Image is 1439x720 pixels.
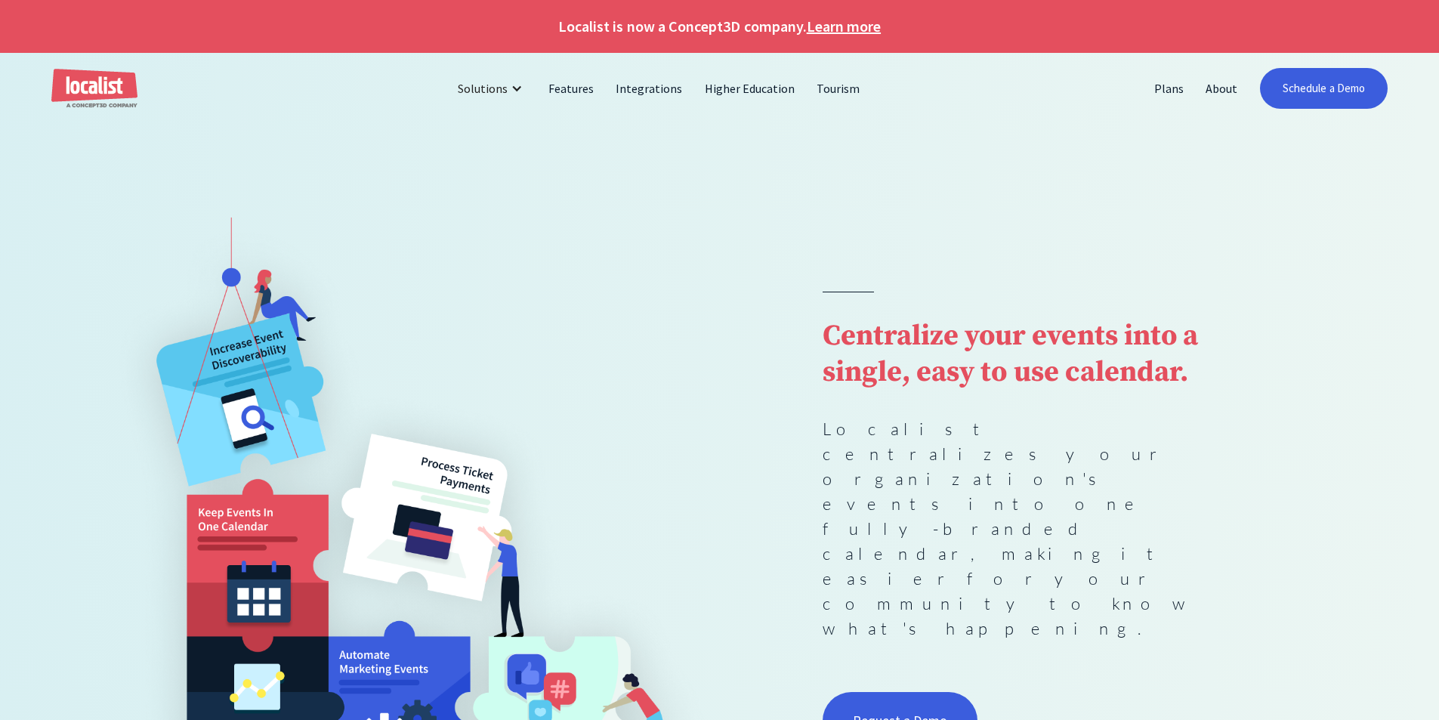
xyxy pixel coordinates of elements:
[1195,70,1249,107] a: About
[458,79,508,97] div: Solutions
[1260,68,1388,109] a: Schedule a Demo
[1144,70,1195,107] a: Plans
[694,70,807,107] a: Higher Education
[538,70,605,107] a: Features
[806,70,871,107] a: Tourism
[807,15,881,38] a: Learn more
[823,416,1234,641] p: Localist centralizes your organization's events into one fully-branded calendar, making it easier...
[605,70,693,107] a: Integrations
[446,70,538,107] div: Solutions
[51,69,137,109] a: home
[823,318,1198,391] strong: Centralize your events into a single, easy to use calendar.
